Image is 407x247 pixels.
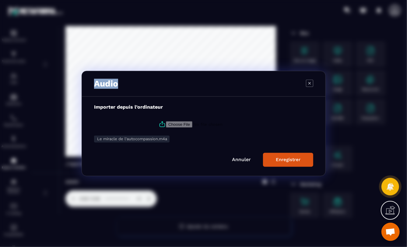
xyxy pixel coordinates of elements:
button: Enregistrer [263,153,313,167]
h3: Audio [94,79,118,89]
a: Annuler [232,157,251,163]
label: Importer depuis l’ordinateur [94,104,163,110]
div: Enregistrer [276,157,300,163]
span: Le miracle de l'autocompassion.m4a [97,137,167,141]
a: Ouvrir le chat [381,223,400,241]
